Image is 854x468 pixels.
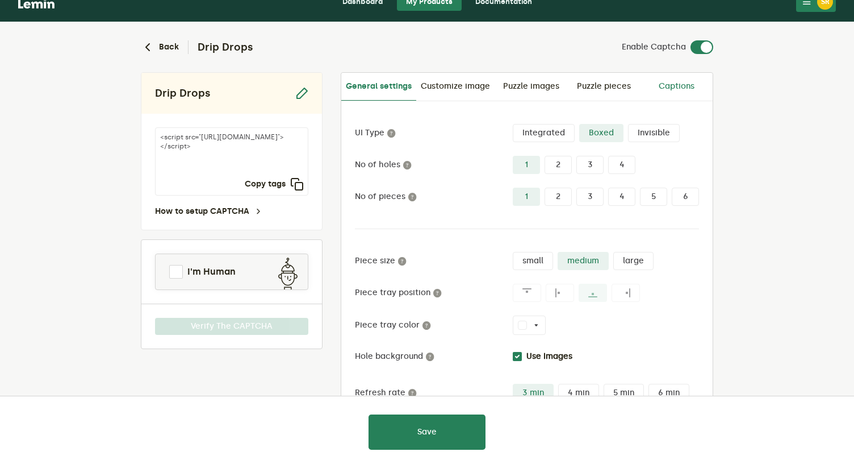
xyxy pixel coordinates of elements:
label: Piece tray position [355,288,513,297]
label: No of holes [355,160,513,169]
label: 3 min [513,384,554,402]
label: medium [558,252,609,270]
label: Invisible [628,124,680,142]
label: 3 [576,156,604,174]
label: 5 min [604,384,644,402]
a: General settings [341,73,416,101]
label: Use Images [526,352,572,361]
label: 3 [576,188,604,206]
label: Integrated [513,124,575,142]
label: UI Type [355,129,513,138]
a: Customize image [416,73,495,100]
label: 4 min [558,384,599,402]
a: Puzzle images [495,73,567,100]
h2: Drip Drops [155,86,211,100]
label: Enable Captcha [622,43,686,52]
button: Back [141,40,179,54]
a: How to setup CAPTCHA [155,207,263,216]
label: Hole background [355,352,513,361]
label: 1 [513,188,540,206]
button: Copy tags [245,177,304,191]
label: 6 [672,188,699,206]
a: Captions [640,73,713,100]
label: 5 [640,188,667,206]
label: 4 [608,156,635,174]
label: large [613,252,654,270]
label: 6 min [648,384,689,402]
label: 2 [545,156,572,174]
label: Refresh rate [355,388,513,397]
button: Verify The CAPTCHA [155,318,308,335]
label: small [513,252,553,270]
label: 1 [513,156,540,174]
label: Piece size [355,256,513,266]
label: Piece tray color [355,321,513,330]
label: 2 [545,188,572,206]
label: No of pieces [355,192,513,201]
a: Puzzle pieces [567,73,640,100]
label: 4 [608,188,635,206]
h2: Drip Drops [188,40,253,54]
label: Boxed [579,124,623,142]
button: Save [369,415,485,450]
span: I'm Human [187,265,236,279]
